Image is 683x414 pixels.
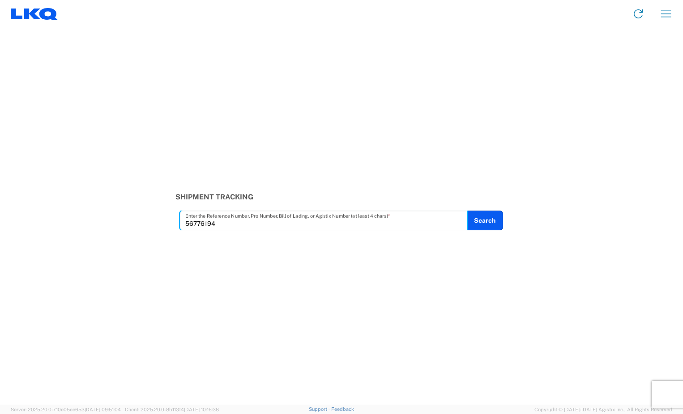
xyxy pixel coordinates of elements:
span: [DATE] 09:51:04 [85,407,121,412]
span: [DATE] 10:16:38 [184,407,219,412]
a: Support [309,406,331,412]
a: Feedback [331,406,354,412]
span: Client: 2025.20.0-8b113f4 [125,407,219,412]
h3: Shipment Tracking [175,193,508,201]
button: Search [467,211,503,230]
span: Server: 2025.20.0-710e05ee653 [11,407,121,412]
span: Copyright © [DATE]-[DATE] Agistix Inc., All Rights Reserved [534,405,672,414]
